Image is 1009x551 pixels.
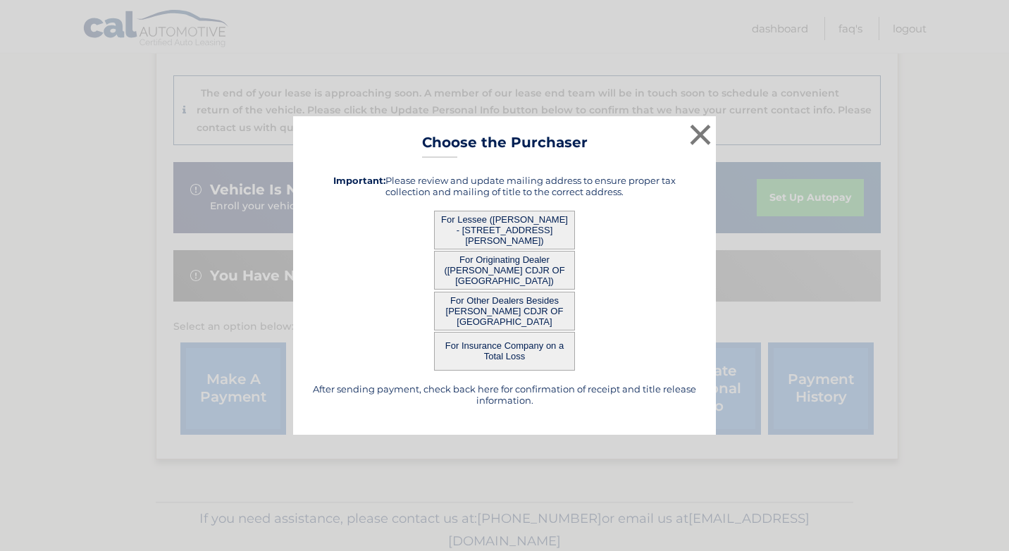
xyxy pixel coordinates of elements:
button: For Originating Dealer ([PERSON_NAME] CDJR OF [GEOGRAPHIC_DATA]) [434,251,575,290]
button: For Other Dealers Besides [PERSON_NAME] CDJR OF [GEOGRAPHIC_DATA] [434,292,575,330]
h5: Please review and update mailing address to ensure proper tax collection and mailing of title to ... [311,175,698,197]
button: For Lessee ([PERSON_NAME] - [STREET_ADDRESS][PERSON_NAME]) [434,211,575,249]
h5: After sending payment, check back here for confirmation of receipt and title release information. [311,383,698,406]
button: × [686,120,714,149]
button: For Insurance Company on a Total Loss [434,332,575,371]
strong: Important: [333,175,385,186]
h3: Choose the Purchaser [422,134,588,159]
